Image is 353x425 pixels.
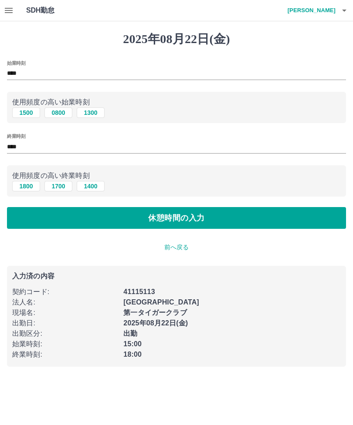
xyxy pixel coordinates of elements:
[7,207,346,229] button: 休憩時間の入力
[77,181,105,191] button: 1400
[7,133,25,140] label: 終業時刻
[123,288,155,295] b: 41115113
[123,319,188,327] b: 2025年08月22日(金)
[12,339,118,349] p: 始業時刻 :
[123,340,142,348] b: 15:00
[12,171,341,181] p: 使用頻度の高い終業時刻
[44,107,72,118] button: 0800
[123,330,137,337] b: 出勤
[12,287,118,297] p: 契約コード :
[12,328,118,339] p: 出勤区分 :
[12,349,118,360] p: 終業時刻 :
[77,107,105,118] button: 1300
[44,181,72,191] button: 1700
[12,97,341,107] p: 使用頻度の高い始業時刻
[123,309,187,316] b: 第一タイガークラブ
[12,181,40,191] button: 1800
[123,351,142,358] b: 18:00
[12,318,118,328] p: 出勤日 :
[12,297,118,308] p: 法人名 :
[12,107,40,118] button: 1500
[12,273,341,280] p: 入力済の内容
[7,32,346,47] h1: 2025年08月22日(金)
[123,298,199,306] b: [GEOGRAPHIC_DATA]
[7,60,25,66] label: 始業時刻
[7,243,346,252] p: 前へ戻る
[12,308,118,318] p: 現場名 :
